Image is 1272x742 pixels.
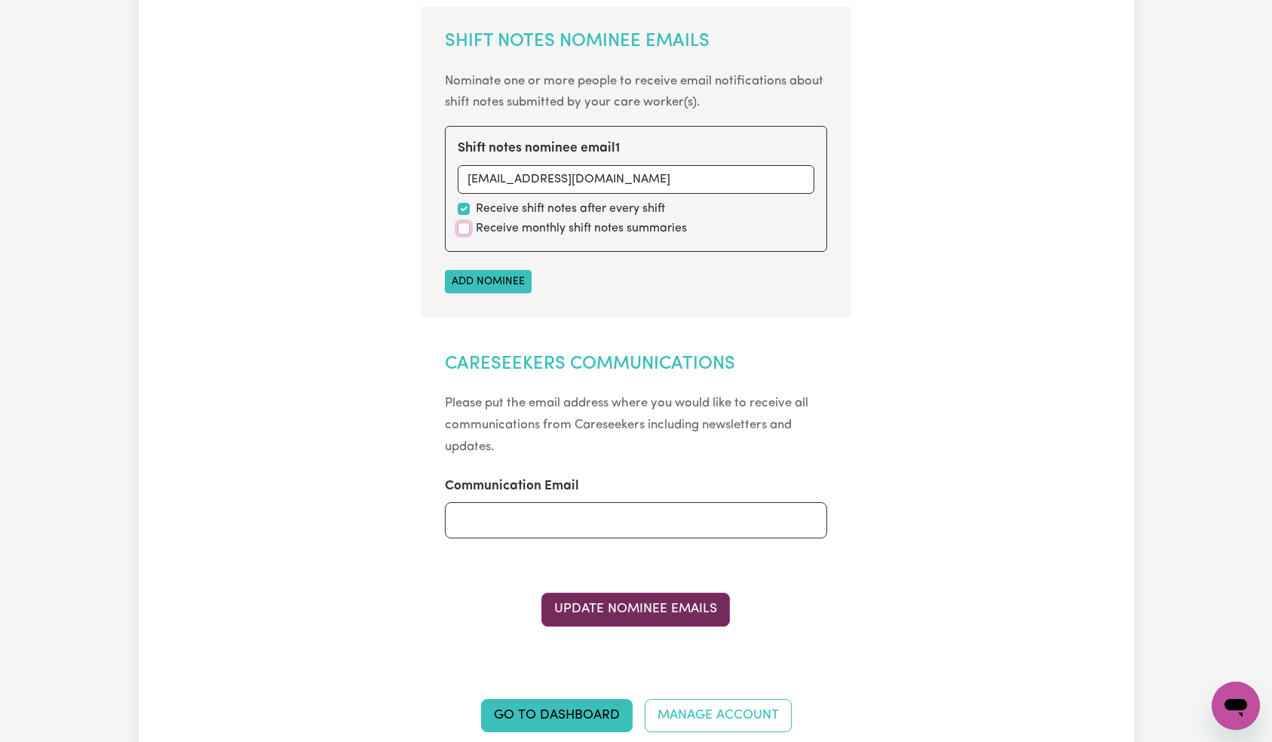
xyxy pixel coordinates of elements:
label: Communication Email [445,477,579,496]
h2: Shift Notes Nominee Emails [445,31,827,53]
label: Receive monthly shift notes summaries [476,219,687,238]
label: Shift notes nominee email 1 [458,139,620,158]
small: Nominate one or more people to receive email notifications about shift notes submitted by your ca... [445,75,823,109]
a: Go to Dashboard [481,699,633,732]
label: Receive shift notes after every shift [476,200,665,218]
button: Update Nominee Emails [541,593,730,626]
h2: Careseekers Communications [445,354,827,376]
button: Add nominee [445,270,532,293]
small: Please put the email address where you would like to receive all communications from Careseekers ... [445,397,808,453]
iframe: Button to launch messaging window [1212,682,1260,730]
a: Manage Account [645,699,792,732]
